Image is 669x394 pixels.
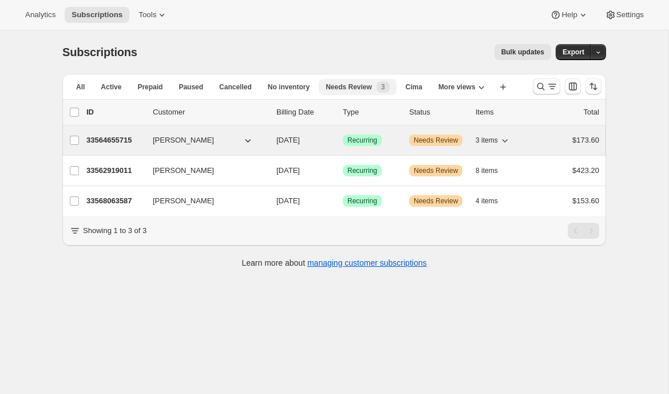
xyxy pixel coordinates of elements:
[572,166,599,175] span: $423.20
[414,166,458,175] span: Needs Review
[406,82,422,92] span: Cima
[476,196,498,206] span: 4 items
[533,78,560,94] button: Search and filter results
[414,196,458,206] span: Needs Review
[86,132,599,148] div: 33564655715[PERSON_NAME][DATE]SuccessRecurringWarningNeeds Review3 items$173.60
[153,165,214,176] span: [PERSON_NAME]
[616,10,644,19] span: Settings
[572,196,599,205] span: $153.60
[86,195,144,207] p: 33568063587
[86,107,144,118] p: ID
[347,166,377,175] span: Recurring
[343,107,400,118] div: Type
[62,46,137,58] span: Subscriptions
[86,193,599,209] div: 33568063587[PERSON_NAME][DATE]SuccessRecurringWarningNeeds Review4 items$153.60
[438,82,476,92] span: More views
[347,136,377,145] span: Recurring
[86,163,599,179] div: 33562919011[PERSON_NAME][DATE]SuccessRecurringWarningNeeds Review8 items$423.20
[242,257,427,269] p: Learn more about
[86,107,599,118] div: IDCustomerBilling DateTypeStatusItemsTotal
[72,10,122,19] span: Subscriptions
[65,7,129,23] button: Subscriptions
[572,136,599,144] span: $173.60
[153,135,214,146] span: [PERSON_NAME]
[494,44,551,60] button: Bulk updates
[585,78,601,94] button: Sort the results
[132,7,175,23] button: Tools
[86,165,144,176] p: 33562919011
[146,192,260,210] button: [PERSON_NAME]
[414,136,458,145] span: Needs Review
[347,196,377,206] span: Recurring
[268,82,310,92] span: No inventory
[146,161,260,180] button: [PERSON_NAME]
[409,107,466,118] p: Status
[565,78,581,94] button: Customize table column order and visibility
[476,193,510,209] button: 4 items
[138,10,156,19] span: Tools
[494,79,512,95] button: Create new view
[86,135,144,146] p: 33564655715
[476,132,510,148] button: 3 items
[476,163,510,179] button: 8 items
[276,136,300,144] span: [DATE]
[543,7,595,23] button: Help
[307,258,427,267] a: managing customer subscriptions
[276,196,300,205] span: [DATE]
[432,79,492,95] button: More views
[146,131,260,149] button: [PERSON_NAME]
[179,82,203,92] span: Paused
[476,107,533,118] div: Items
[501,48,544,57] span: Bulk updates
[276,166,300,175] span: [DATE]
[381,82,385,92] span: 3
[83,225,147,237] p: Showing 1 to 3 of 3
[18,7,62,23] button: Analytics
[561,10,577,19] span: Help
[556,44,591,60] button: Export
[153,107,267,118] p: Customer
[25,10,56,19] span: Analytics
[584,107,599,118] p: Total
[101,82,121,92] span: Active
[153,195,214,207] span: [PERSON_NAME]
[563,48,584,57] span: Export
[476,136,498,145] span: 3 items
[598,7,651,23] button: Settings
[276,107,334,118] p: Billing Date
[76,82,85,92] span: All
[219,82,252,92] span: Cancelled
[137,82,163,92] span: Prepaid
[476,166,498,175] span: 8 items
[326,82,372,92] span: Needs Review
[568,223,599,239] nav: Pagination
